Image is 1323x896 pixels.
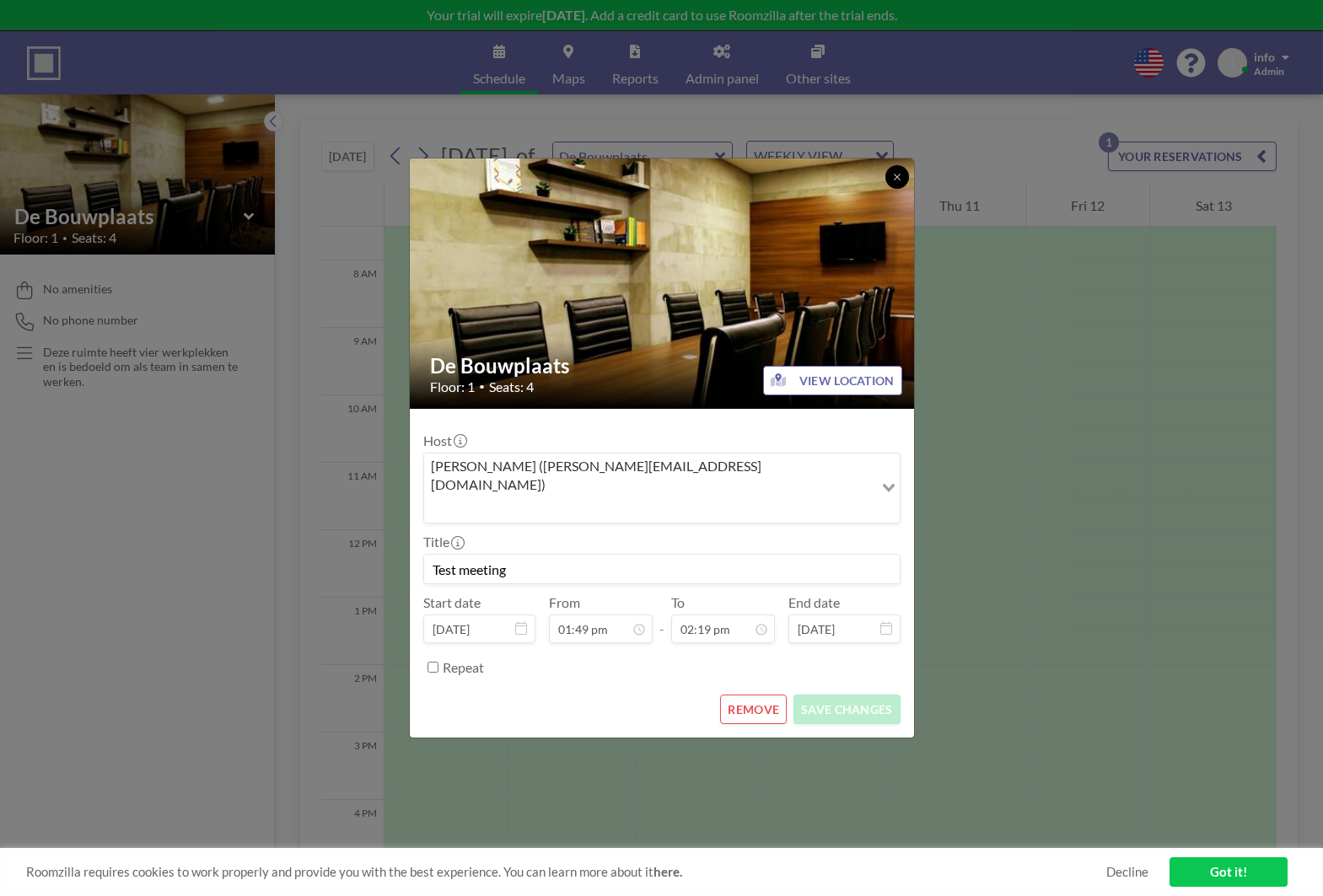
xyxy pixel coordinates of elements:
[424,555,900,583] input: (No title)
[763,366,902,395] button: VIEW LOCATION
[424,453,900,523] div: Search for option
[423,594,481,611] label: Start date
[549,594,580,611] label: From
[430,378,475,395] span: Floor: 1
[479,380,485,393] span: •
[671,594,685,611] label: To
[423,534,463,550] label: Title
[428,457,870,495] span: [PERSON_NAME] ([PERSON_NAME][EMAIL_ADDRESS][DOMAIN_NAME])
[720,695,787,724] button: REMOVE
[788,594,840,611] label: End date
[489,378,534,395] span: Seats: 4
[430,353,895,378] h2: De Bouwplaats
[793,695,900,724] button: SAVE CHANGES
[659,600,664,637] span: -
[1170,857,1288,887] a: Got it!
[443,659,484,676] label: Repeat
[26,864,1106,880] span: Roomzilla requires cookies to work properly and provide you with the best experience. You can lea...
[1106,864,1148,880] a: Decline
[410,115,916,452] img: 537.jpg
[653,864,682,879] a: here.
[423,432,465,449] label: Host
[426,497,872,519] input: Search for option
